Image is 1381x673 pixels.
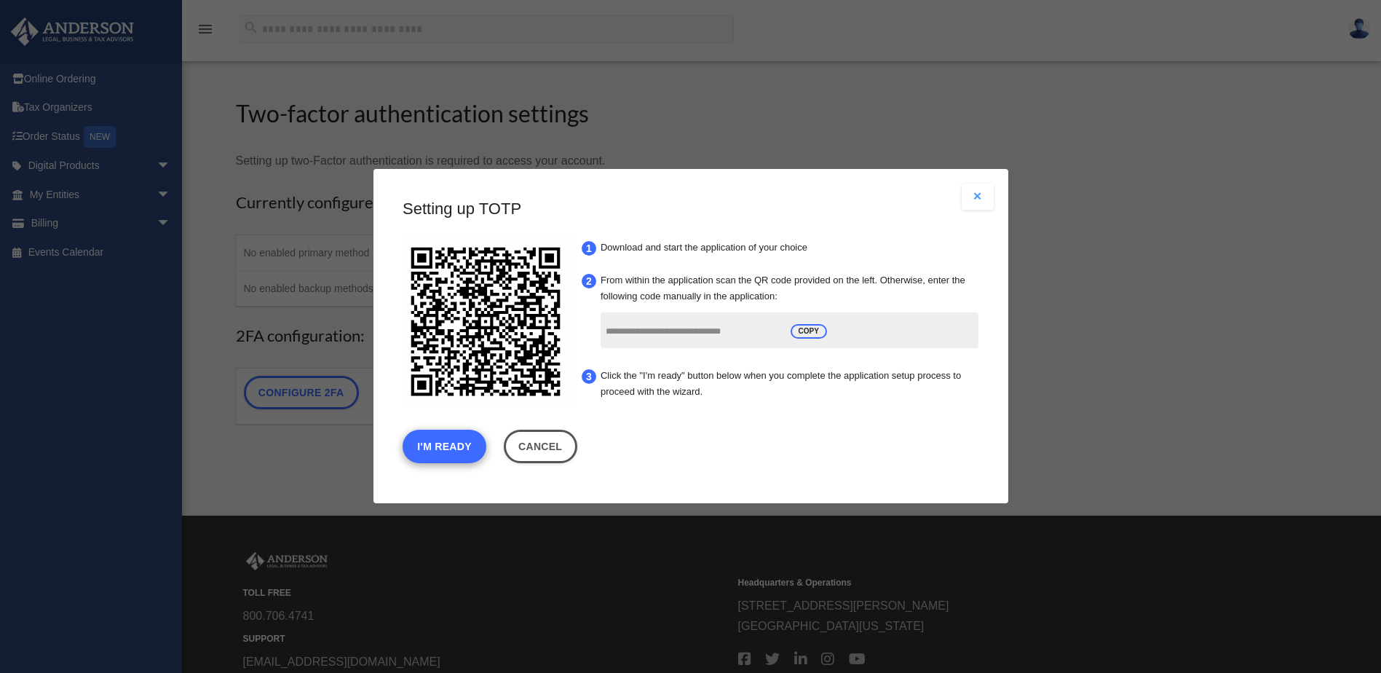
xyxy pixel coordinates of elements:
button: I'm Ready [403,430,486,464]
li: Click the "I'm ready" button below when you complete the application setup process to proceed wit... [595,363,982,406]
img: svg+xml;base64,PD94bWwgdmVyc2lvbj0iMS4wIiBlbmNvZGluZz0iVVRGLTgiPz4KPHN2ZyB4bWxucz0iaHR0cDovL3d3dy... [399,235,572,409]
h3: Setting up TOTP [403,198,979,221]
span: COPY [790,324,826,339]
button: Close modal [962,184,994,210]
li: From within the application scan the QR code provided on the left. Otherwise, enter the following... [595,268,982,356]
a: Cancel [503,430,577,464]
li: Download and start the application of your choice [595,235,982,261]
